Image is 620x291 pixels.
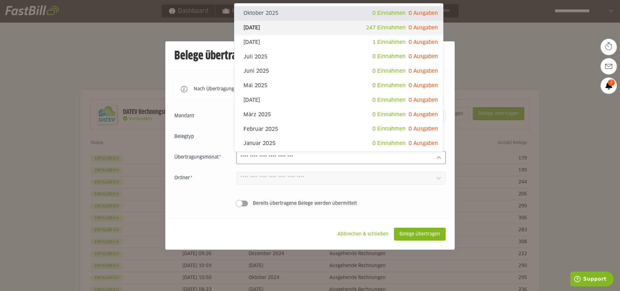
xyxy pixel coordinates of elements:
[372,112,406,117] span: 0 Einnahmen
[372,98,406,103] span: 0 Einnahmen
[408,11,438,16] span: 0 Ausgaben
[234,136,443,151] sl-option: Januar 2025
[234,49,443,64] sl-option: Juli 2025
[234,122,443,136] sl-option: Februar 2025
[234,78,443,93] sl-option: Mai 2025
[234,64,443,78] sl-option: Juni 2025
[570,272,614,288] iframe: Öffnet ein Widget, in dem Sie weitere Informationen finden
[408,98,438,103] span: 0 Ausgaben
[394,228,446,241] sl-button: Belege übertragen
[372,141,406,146] span: 0 Einnahmen
[408,25,438,30] span: 0 Ausgaben
[372,11,406,16] span: 0 Einnahmen
[234,6,443,21] sl-option: Oktober 2025
[366,25,406,30] span: 247 Einnahmen
[174,200,446,207] sl-switch: Bereits übertragene Belege werden übermittelt
[234,35,443,50] sl-option: [DATE]
[408,54,438,59] span: 0 Ausgaben
[372,68,406,74] span: 0 Einnahmen
[332,228,394,241] sl-button: Abbrechen & schließen
[372,83,406,88] span: 0 Einnahmen
[372,126,406,131] span: 0 Einnahmen
[408,126,438,131] span: 0 Ausgaben
[234,21,443,35] sl-option: [DATE]
[408,83,438,88] span: 0 Ausgaben
[234,108,443,122] sl-option: März 2025
[408,40,438,45] span: 0 Ausgaben
[608,79,615,86] span: 2
[372,40,406,45] span: 1 Einnahmen
[234,93,443,108] sl-option: [DATE]
[408,68,438,74] span: 0 Ausgaben
[372,54,406,59] span: 0 Einnahmen
[234,151,443,165] sl-option: Dezember 2024
[408,141,438,146] span: 0 Ausgaben
[408,112,438,117] span: 0 Ausgaben
[601,78,617,94] a: 2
